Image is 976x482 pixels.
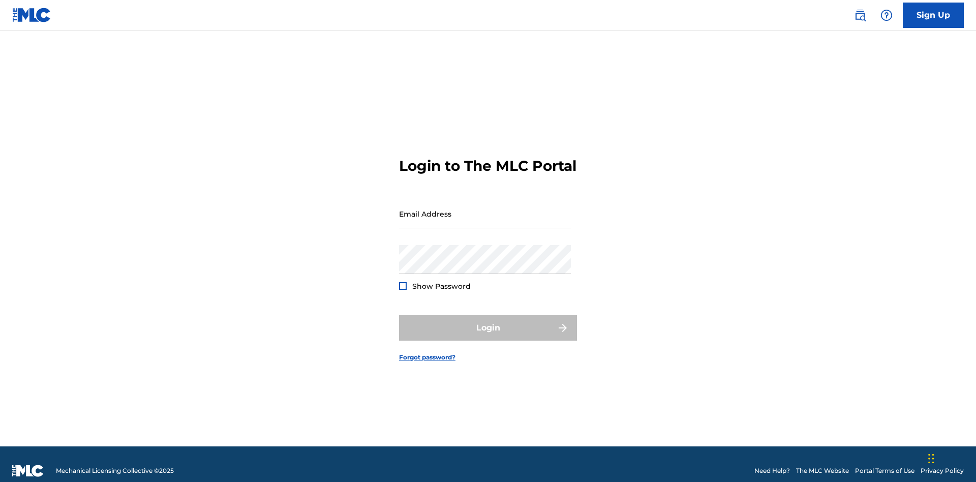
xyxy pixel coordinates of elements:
[412,282,471,291] span: Show Password
[921,466,964,475] a: Privacy Policy
[12,465,44,477] img: logo
[855,466,914,475] a: Portal Terms of Use
[903,3,964,28] a: Sign Up
[876,5,897,25] div: Help
[754,466,790,475] a: Need Help?
[850,5,870,25] a: Public Search
[399,157,576,175] h3: Login to The MLC Portal
[796,466,849,475] a: The MLC Website
[56,466,174,475] span: Mechanical Licensing Collective © 2025
[925,433,976,482] iframe: Chat Widget
[880,9,893,21] img: help
[12,8,51,22] img: MLC Logo
[854,9,866,21] img: search
[928,443,934,474] div: Drag
[399,353,455,362] a: Forgot password?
